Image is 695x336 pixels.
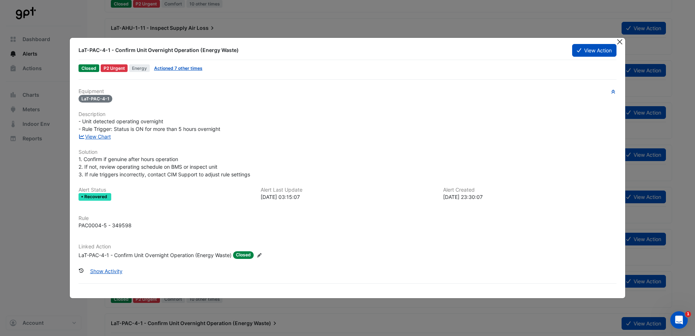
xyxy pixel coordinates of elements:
span: Closed [233,251,254,259]
span: Energy [129,64,150,72]
span: 1. Confirm if genuine after hours operation 2. If not, review operating schedule on BMS or inspec... [79,156,250,177]
h6: Alert Created [443,187,616,193]
a: View Chart [79,133,111,140]
fa-icon: Edit Linked Action [257,252,262,258]
h6: Alert Status [79,187,252,193]
div: LaT-PAC-4-1 - Confirm Unit Overnight Operation (Energy Waste) [79,47,563,54]
div: [DATE] 03:15:07 [261,193,434,201]
h6: Equipment [79,88,616,95]
span: - Unit detected operating overnight - Rule Trigger: Status is ON for more than 5 hours overnight [79,118,220,132]
div: PAC0004-5 - 349598 [79,221,132,229]
span: Recovered [84,195,109,199]
a: Actioned 7 other times [154,65,202,71]
div: P2 Urgent [101,64,128,72]
h6: Rule [79,215,616,221]
h6: Alert Last Update [261,187,434,193]
div: LaT-PAC-4-1 - Confirm Unit Overnight Operation (Energy Waste) [79,251,232,259]
h6: Solution [79,149,616,155]
h6: Description [79,111,616,117]
span: LaT-PAC-4-1 [79,95,112,103]
div: [DATE] 23:30:07 [443,193,616,201]
h6: Linked Action [79,244,616,250]
span: 1 [685,311,691,317]
iframe: Intercom live chat [670,311,688,329]
button: View Action [572,44,616,57]
span: Closed [79,64,99,72]
button: Show Activity [85,265,127,277]
button: Close [616,38,624,45]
